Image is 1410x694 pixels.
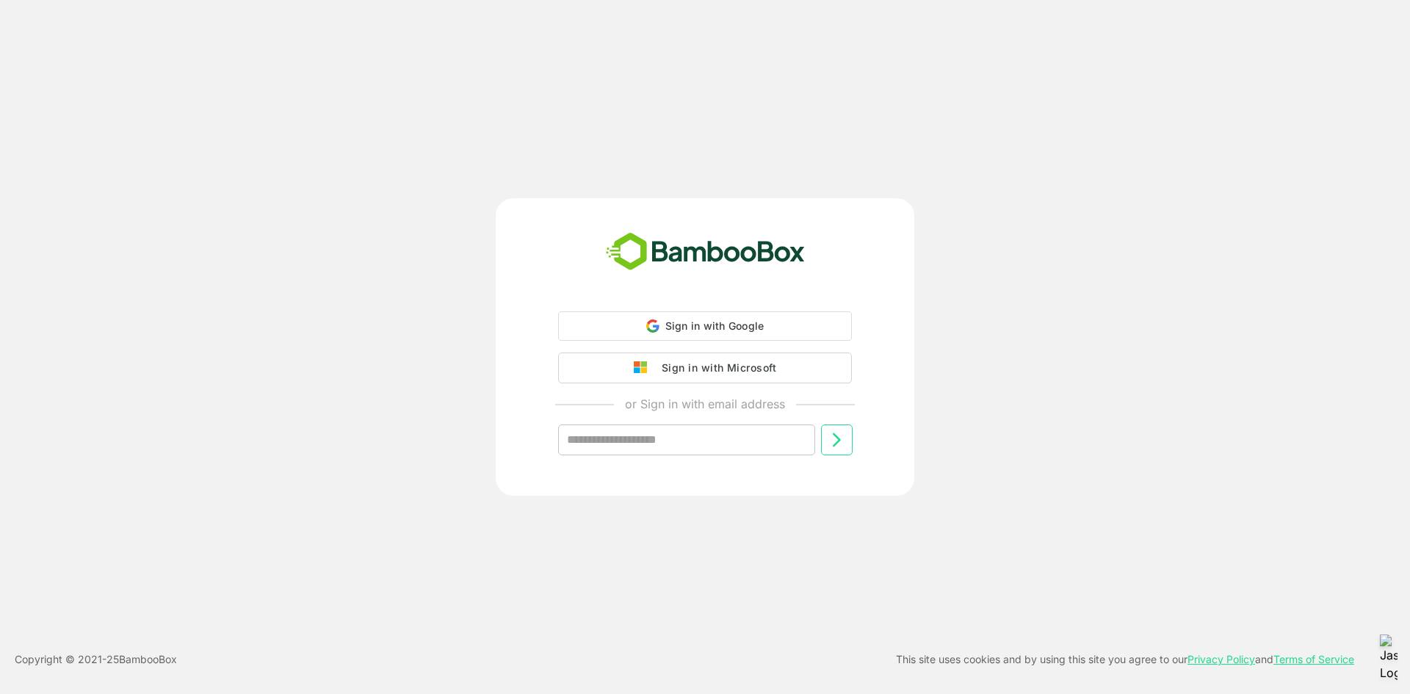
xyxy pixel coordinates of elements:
[654,358,776,377] div: Sign in with Microsoft
[665,319,764,332] span: Sign in with Google
[896,651,1354,668] p: This site uses cookies and by using this site you agree to our and
[625,395,785,413] p: or Sign in with email address
[634,361,654,375] img: google
[598,228,813,276] img: bamboobox
[558,311,852,341] div: Sign in with Google
[1187,653,1255,665] a: Privacy Policy
[558,353,852,383] button: Sign in with Microsoft
[1273,653,1354,665] a: Terms of Service
[15,651,177,668] p: Copyright © 2021- 25 BambooBox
